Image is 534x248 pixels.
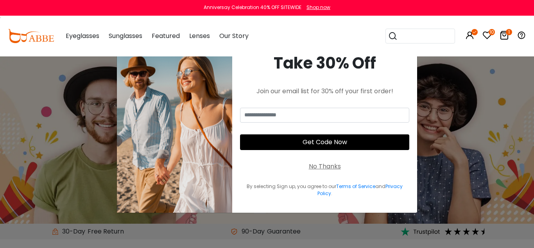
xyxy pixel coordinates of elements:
[306,4,330,11] div: Shop now
[189,31,210,40] span: Lenses
[482,32,492,41] a: 10
[204,4,301,11] div: Anniversay Celebration 40% OFF SITEWIDE
[506,29,512,35] i: 1
[66,31,99,40] span: Eyeglasses
[489,29,495,35] i: 10
[317,183,403,197] a: Privacy Policy
[336,183,375,190] a: Terms of Service
[219,31,249,40] span: Our Story
[309,162,341,171] div: No Thanks
[8,29,54,43] img: abbeglasses.com
[109,31,142,40] span: Sunglasses
[240,183,409,197] div: By selecting Sign up, you agree to our and .
[117,36,232,213] img: welcome
[240,87,409,96] div: Join our email list for 30% off your first order!
[240,134,409,150] button: Get Code Now
[303,4,330,11] a: Shop now
[152,31,180,40] span: Featured
[240,51,409,75] div: Take 30% Off
[500,32,509,41] a: 1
